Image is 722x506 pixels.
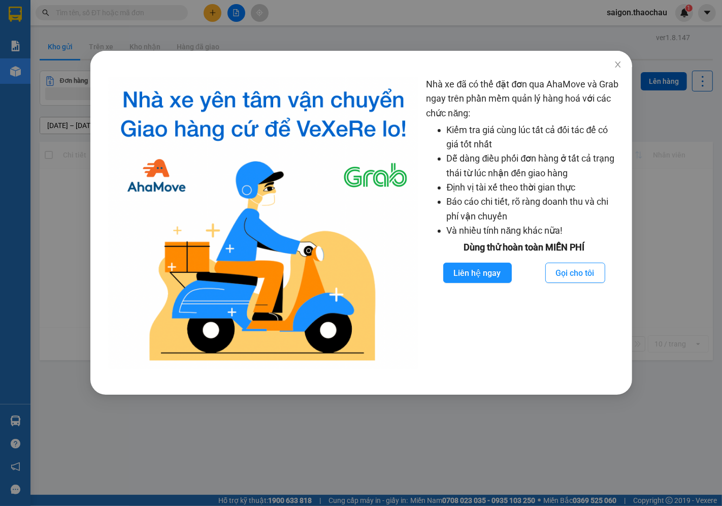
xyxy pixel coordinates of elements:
[426,240,621,255] div: Dùng thử hoàn toàn MIỄN PHÍ
[603,51,632,79] button: Close
[453,267,501,279] span: Liên hệ ngay
[446,195,621,224] li: Báo cáo chi tiết, rõ ràng doanh thu và chi phí vận chuyển
[443,263,511,283] button: Liên hệ ngay
[555,267,594,279] span: Gọi cho tôi
[545,263,605,283] button: Gọi cho tôi
[613,60,621,69] span: close
[109,77,418,369] img: logo
[446,180,621,195] li: Định vị tài xế theo thời gian thực
[426,77,621,369] div: Nhà xe đã có thể đặt đơn qua AhaMove và Grab ngay trên phần mềm quản lý hàng hoá với các chức năng:
[446,151,621,180] li: Dễ dàng điều phối đơn hàng ở tất cả trạng thái từ lúc nhận đến giao hàng
[446,224,621,238] li: Và nhiều tính năng khác nữa!
[446,123,621,152] li: Kiểm tra giá cùng lúc tất cả đối tác để có giá tốt nhất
